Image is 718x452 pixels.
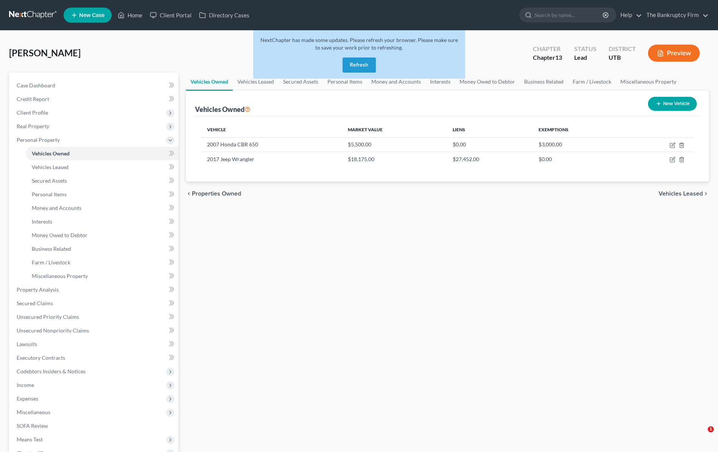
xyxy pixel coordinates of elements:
td: $27,452.00 [447,152,533,166]
div: Lead [574,53,597,62]
th: Vehicle [201,122,342,137]
span: 13 [555,54,562,61]
td: 2007 Honda CBR 650 [201,137,342,152]
a: Money Owed to Debtor [455,73,520,91]
button: New Vehicle [648,97,697,111]
span: 1 [708,426,714,432]
td: $0.00 [447,137,533,152]
span: Miscellaneous [17,409,50,415]
th: Market Value [342,122,446,137]
i: chevron_right [703,191,709,197]
a: Case Dashboard [11,79,178,92]
a: Farm / Livestock [26,256,178,269]
span: New Case [79,12,104,18]
span: SOFA Review [17,422,48,429]
span: Executory Contracts [17,354,65,361]
span: Interests [32,218,52,225]
span: Means Test [17,436,43,443]
a: SOFA Review [11,419,178,433]
a: Help [617,8,642,22]
td: $3,000.00 [533,137,626,152]
a: The Bankruptcy Firm [643,8,709,22]
div: Chapter [533,45,562,53]
td: $0.00 [533,152,626,166]
input: Search by name... [534,8,604,22]
span: Lawsuits [17,341,37,347]
a: Lawsuits [11,337,178,351]
td: 2017 Jeep Wrangler [201,152,342,166]
span: Property Analysis [17,286,59,293]
th: Exemptions [533,122,626,137]
span: Income [17,382,34,388]
div: Vehicles Owned [195,105,251,114]
span: Vehicles Leased [659,191,703,197]
span: Case Dashboard [17,82,55,89]
a: Interests [26,215,178,228]
iframe: Intercom live chat [692,426,710,444]
span: Codebtors Insiders & Notices [17,368,86,374]
a: Vehicles Owned [186,73,233,91]
span: Properties Owned [192,191,241,197]
th: Liens [447,122,533,137]
span: Expenses [17,395,38,402]
i: chevron_left [186,191,192,197]
a: Secured Assets [26,174,178,188]
span: Money Owed to Debtor [32,232,87,238]
div: District [609,45,636,53]
a: Miscellaneous Property [616,73,681,91]
span: Money and Accounts [32,205,81,211]
span: [PERSON_NAME] [9,47,81,58]
a: Business Related [520,73,568,91]
button: Vehicles Leased chevron_right [659,191,709,197]
span: Secured Assets [32,177,67,184]
span: Secured Claims [17,300,53,306]
button: chevron_left Properties Owned [186,191,241,197]
span: Farm / Livestock [32,259,70,266]
span: Credit Report [17,96,49,102]
a: Miscellaneous Property [26,269,178,283]
a: Secured Claims [11,297,178,310]
button: Refresh [343,57,376,73]
span: Business Related [32,245,71,252]
span: Real Property [17,123,49,129]
span: Personal Items [32,191,67,197]
a: Vehicles Leased [233,73,279,91]
a: Vehicles Owned [26,147,178,160]
div: Status [574,45,597,53]
span: Vehicles Leased [32,164,69,170]
a: Executory Contracts [11,351,178,365]
a: Home [114,8,146,22]
a: Vehicles Leased [26,160,178,174]
span: Miscellaneous Property [32,273,88,279]
a: Credit Report [11,92,178,106]
a: Money Owed to Debtor [26,228,178,242]
a: Farm / Livestock [568,73,616,91]
a: Unsecured Nonpriority Claims [11,324,178,337]
a: Business Related [26,242,178,256]
a: Money and Accounts [26,201,178,215]
a: Personal Items [26,188,178,201]
span: Unsecured Nonpriority Claims [17,327,89,334]
div: UTB [609,53,636,62]
span: NextChapter has made some updates. Please refresh your browser. Please make sure to save your wor... [260,37,458,51]
a: Directory Cases [195,8,253,22]
td: $18,175.00 [342,152,446,166]
td: $5,500.00 [342,137,446,152]
div: Chapter [533,53,562,62]
span: Unsecured Priority Claims [17,314,79,320]
a: Property Analysis [11,283,178,297]
span: Personal Property [17,137,60,143]
span: Client Profile [17,109,48,116]
span: Vehicles Owned [32,150,70,157]
a: Client Portal [146,8,195,22]
button: Preview [648,45,700,62]
a: Unsecured Priority Claims [11,310,178,324]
